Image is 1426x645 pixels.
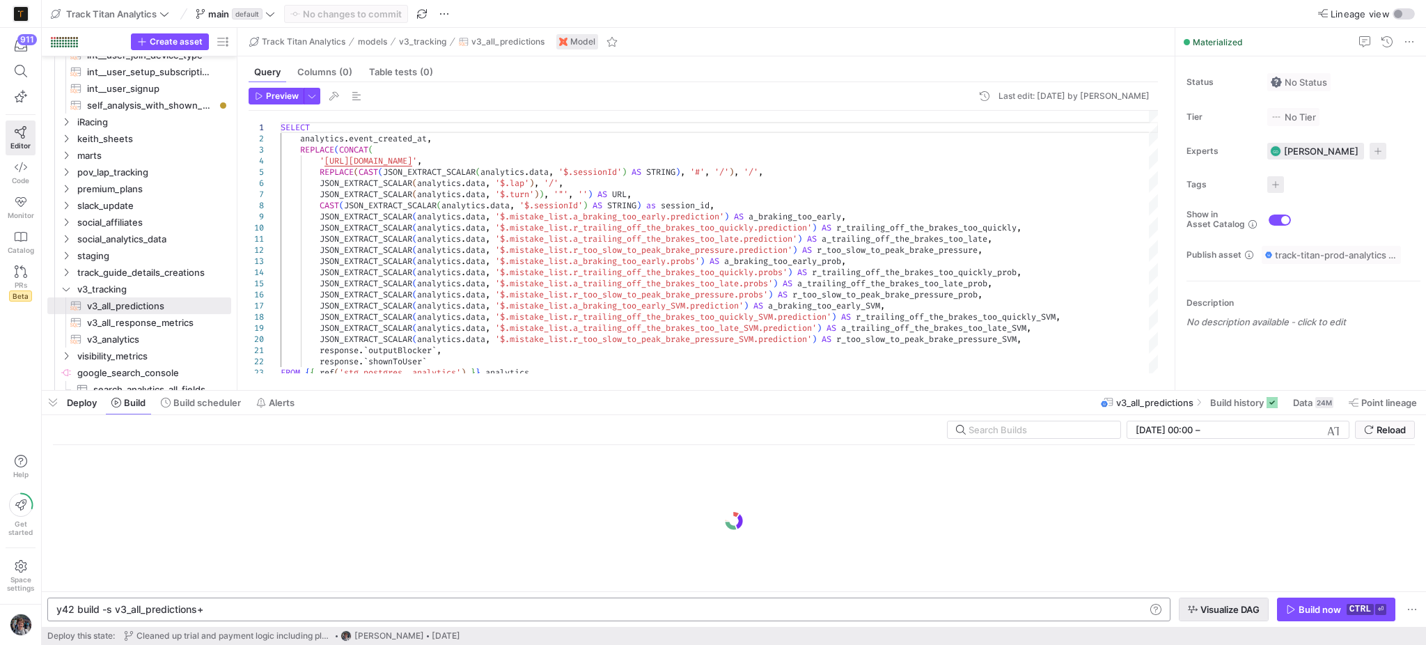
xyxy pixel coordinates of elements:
[249,189,264,200] div: 7
[87,332,215,348] span: v3_analytics​​​​​​​​​​
[320,233,412,244] span: JSON_EXTRACT_SCALAR
[495,267,739,278] span: '$.mistake_list.r_trailing_off_the_brakes_too_quic
[14,7,28,21] img: https://storage.googleapis.com/y42-prod-data-exchange/images/M4PIZmlr0LOyhR8acEy9Mp195vnbki1rrADR...
[47,247,231,264] div: Press SPACE to select this row.
[1277,598,1395,621] button: Build nowctrl⏎
[131,33,209,50] button: Create asset
[47,231,231,247] div: Press SPACE to select this row.
[710,200,714,211] span: ,
[661,200,710,211] span: session_id
[485,233,490,244] span: ,
[570,37,595,47] span: Model
[461,256,466,267] span: .
[136,631,333,641] span: Cleaned up trial and payment logic including plus/premium trials corrected
[1186,112,1256,122] span: Tier
[461,244,466,256] span: .
[262,37,345,47] span: Track Titan Analytics
[724,211,729,222] span: )
[466,244,485,256] span: data
[1284,146,1358,157] span: [PERSON_NAME]
[749,211,841,222] span: a_braking_too_early
[714,166,729,178] span: '/'
[466,267,485,278] span: data
[254,68,281,77] span: Query
[485,211,490,222] span: ,
[471,37,544,47] span: v3_all_predictions
[417,222,461,233] span: analytics
[519,200,583,211] span: '$.sessionId'
[300,144,334,155] span: REPLACE
[627,189,632,200] span: ,
[320,200,339,211] span: CAST
[1186,210,1245,229] span: Show in Asset Catalog
[822,233,987,244] span: a_trailing_off_the_brakes_too_late
[47,297,231,314] div: Press SPACE to select this row.
[466,211,485,222] span: data
[822,222,831,233] span: AS
[250,391,301,414] button: Alerts
[417,233,461,244] span: analytics
[412,233,417,244] span: (
[1287,391,1340,414] button: Data24M
[232,8,263,20] span: default
[412,256,417,267] span: (
[485,189,490,200] span: ,
[412,189,417,200] span: (
[1331,8,1390,20] span: Lineage view
[10,614,32,636] img: https://lh3.googleusercontent.com/a/AEdFTp5zC-foZFgAndG80ezPFSJoLY2tP00FMcRVqbPJ=s96-c
[47,214,231,231] div: Press SPACE to select this row.
[77,181,229,197] span: premium_plans
[417,211,461,222] span: analytics
[1347,604,1374,615] kbd: ctrl
[77,231,229,247] span: social_analytics_data
[6,449,36,485] button: Help
[10,141,31,150] span: Editor
[15,281,27,289] span: PRs
[77,131,229,147] span: keith_sheets
[1355,421,1415,439] button: Reload
[529,166,549,178] span: data
[417,244,461,256] span: analytics
[266,91,299,101] span: Preview
[534,189,539,200] span: )
[249,178,264,189] div: 6
[1210,397,1264,408] span: Build history
[495,256,700,267] span: '$.mistake_list.a_braking_too_early.probs'
[466,178,485,189] span: data
[836,222,1017,233] span: r_trailing_off_the_brakes_too_quickly
[466,256,485,267] span: data
[529,178,534,189] span: )
[47,63,231,80] div: Press SPACE to select this row.
[87,298,215,314] span: v3_all_predictions​​​​​​​​​​
[646,200,656,211] span: as
[510,200,515,211] span: ,
[281,122,310,133] span: SELECT
[6,225,36,260] a: Catalog
[1203,424,1294,435] input: End datetime
[1271,77,1327,88] span: No Status
[6,554,36,598] a: Spacesettings
[378,166,383,178] span: (
[412,178,417,189] span: (
[320,244,412,256] span: JSON_EXTRACT_SCALAR
[490,200,510,211] span: data
[358,37,387,47] span: models
[269,397,295,408] span: Alerts
[47,331,231,348] a: v3_analytics​​​​​​​​​​
[495,178,529,189] span: '$.lap'
[359,166,378,178] span: CAST
[485,244,490,256] span: ,
[812,222,817,233] span: )
[724,256,841,267] span: a_braking_too_early_prob
[300,133,344,144] span: analytics
[47,364,231,381] div: Press SPACE to select this row.
[77,348,229,364] span: visibility_metrics
[417,155,422,166] span: ,
[47,281,231,297] div: Press SPACE to select this row.
[612,189,627,200] span: URL
[47,314,231,331] a: v3_all_response_metrics​​​​​​​​​​
[544,178,558,189] span: '/'
[461,233,466,244] span: .
[47,364,231,381] a: google_search_console​​​​​​​​
[461,267,466,278] span: .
